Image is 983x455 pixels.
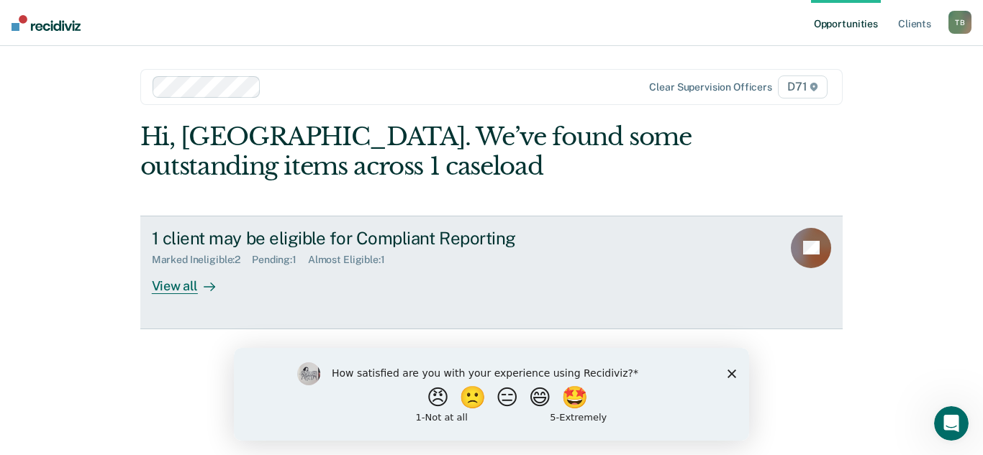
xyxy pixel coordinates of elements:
[252,254,308,266] div: Pending : 1
[12,15,81,31] img: Recidiviz
[308,254,397,266] div: Almost Eligible : 1
[948,11,971,34] button: TB
[934,406,969,441] iframe: Intercom live chat
[152,254,252,266] div: Marked Ineligible : 2
[140,122,702,181] div: Hi, [GEOGRAPHIC_DATA]. We’ve found some outstanding items across 1 caseload
[234,348,749,441] iframe: Survey by Kim from Recidiviz
[140,216,843,329] a: 1 client may be eligible for Compliant ReportingMarked Ineligible:2Pending:1Almost Eligible:1View...
[152,228,657,249] div: 1 client may be eligible for Compliant Reporting
[649,81,771,93] div: Clear supervision officers
[948,11,971,34] div: T B
[152,266,232,294] div: View all
[778,75,828,98] span: D71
